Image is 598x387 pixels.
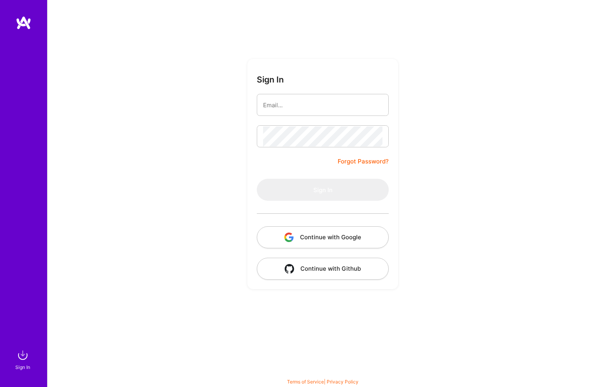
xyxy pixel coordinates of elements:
h3: Sign In [257,75,284,84]
a: Forgot Password? [338,157,389,166]
input: Email... [263,95,382,115]
button: Continue with Google [257,226,389,248]
div: © 2025 ATeams Inc., All rights reserved. [47,363,598,383]
img: sign in [15,347,31,363]
img: icon [285,264,294,273]
span: | [287,379,358,385]
button: Continue with Github [257,258,389,280]
div: Sign In [15,363,30,371]
a: Privacy Policy [327,379,358,385]
img: icon [284,233,294,242]
img: logo [16,16,31,30]
button: Sign In [257,179,389,201]
a: sign inSign In [16,347,31,371]
a: Terms of Service [287,379,324,385]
